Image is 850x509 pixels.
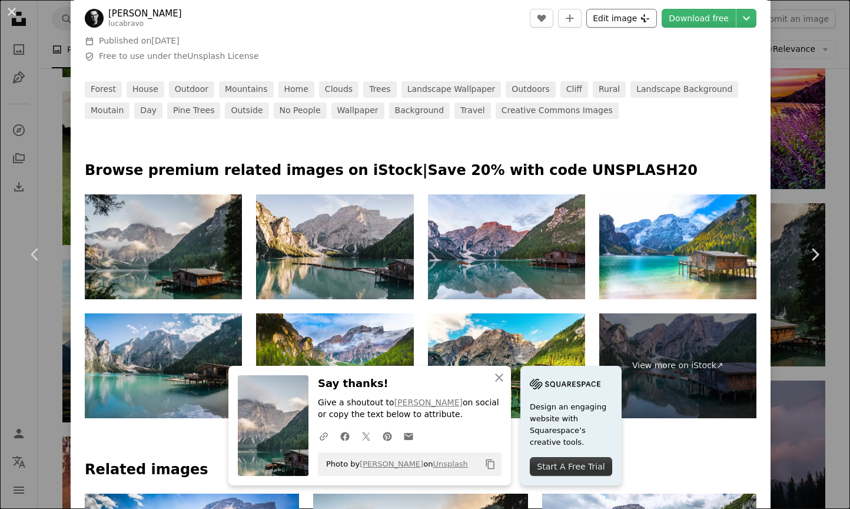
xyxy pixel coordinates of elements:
a: moutain [85,103,130,119]
a: outdoor [169,81,214,98]
time: August 10, 2016 at 2:27:59 AM GMT+7 [151,36,179,45]
img: Lake Braies in South Tyrol in Summer [428,313,585,418]
button: Like [530,9,553,28]
a: Share over email [398,424,419,448]
button: Copy to clipboard [480,454,500,474]
h4: Related images [85,461,756,480]
a: forest [85,81,122,98]
a: cliff [560,81,588,98]
a: outside [225,103,268,119]
img: file-1705255347840-230a6ab5bca9image [530,375,600,393]
span: Published on [99,36,180,45]
a: Design an engaging website with Squarespace’s creative tools.Start A Free Trial [520,366,622,485]
a: pine trees [167,103,220,119]
img: Boat hut on Braies Lake with Seekofel mount on background. Colorful autumn sunrise of Italian Alp... [256,313,413,418]
a: [PERSON_NAME] [108,8,182,19]
img: Lake Bries (Lago di Braies) or Pragser Wildsee located in the Prags valley, Trentino Alto Adige, ... [599,194,756,299]
button: Choose download size [736,9,756,28]
a: landscape wallpaper [401,81,502,98]
button: Add to Collection [558,9,582,28]
a: trees [363,81,396,98]
h3: Say thanks! [318,375,502,392]
a: landscape background [630,81,738,98]
span: Photo by on [320,455,468,474]
a: lucabravo [108,19,144,28]
img: Go to Luca Bravo's profile [85,9,104,28]
a: Share on Twitter [356,424,377,448]
button: Edit image [586,9,657,28]
a: Share on Pinterest [377,424,398,448]
p: Give a shoutout to on social or copy the text below to attribute. [318,397,502,421]
img: Alpine lake and mountains [256,194,413,299]
a: mountains [219,81,274,98]
a: Share on Facebook [334,424,356,448]
img: Landscape shot of an old boathouse with boats docked nearby on peaceful lake surrounded by mountains [85,194,242,299]
a: background [389,103,450,119]
a: Creative Commons images [496,103,619,119]
span: Design an engaging website with Squarespace’s creative tools. [530,401,612,448]
a: wallpaper [331,103,384,119]
a: day [134,103,162,119]
img: Panorama of Lake Braies with the Dolomites [428,194,585,299]
span: Free to use under the [99,51,259,62]
a: outdoors [506,81,555,98]
a: Next [779,198,850,311]
a: [PERSON_NAME] [394,398,463,407]
a: house [127,81,164,98]
a: no people [274,103,327,119]
a: Unsplash License [187,51,258,61]
a: clouds [319,81,358,98]
a: rural [593,81,626,98]
a: Unsplash [433,460,467,468]
a: travel [454,103,491,119]
img: Peaceful landscape of Lago di Brains,Italy. [85,313,242,418]
a: Download free [662,9,736,28]
a: [PERSON_NAME] [360,460,423,468]
div: Start A Free Trial [530,457,612,476]
a: home [278,81,314,98]
a: View more on iStock↗ [599,313,756,418]
p: Browse premium related images on iStock | Save 20% with code UNSPLASH20 [85,161,756,180]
